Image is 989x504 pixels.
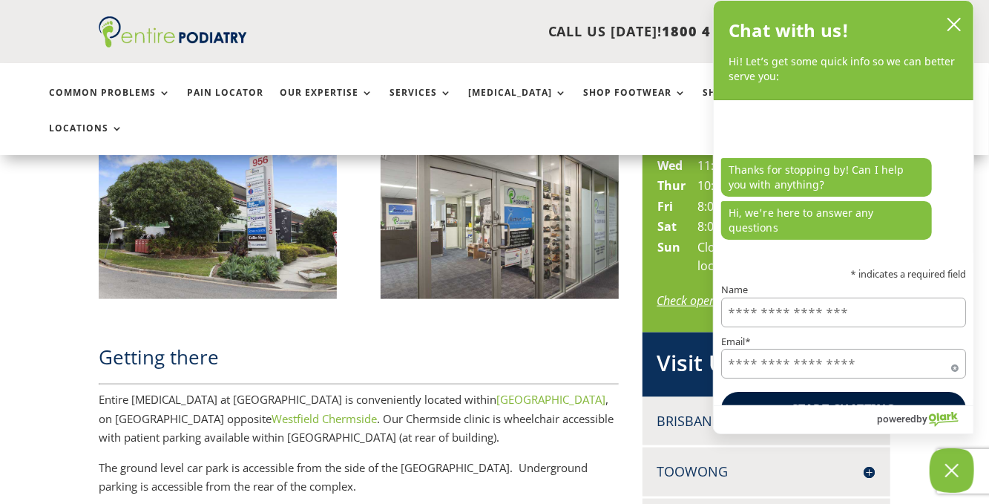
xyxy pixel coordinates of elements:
[703,88,806,120] a: Shop Foot Care
[658,198,674,215] strong: Fri
[658,218,677,235] strong: Sat
[697,238,875,277] td: Closed. Check our other locations.
[658,177,686,194] strong: Thur
[729,54,959,85] p: Hi! Let’s get some quick info so we can better serve you:
[50,123,124,155] a: Locations
[99,344,618,378] h2: Getting there
[721,158,932,197] p: Thanks for stopping by! Can I help you with anything?
[390,88,453,120] a: Services
[657,412,875,431] h4: Brisbane CBD
[99,16,247,48] img: logo (1)
[584,88,687,120] a: Shop Footwear
[658,239,681,255] strong: Sun
[697,217,875,238] td: 8:00am - 12:00pm (fortnightly)
[496,392,605,407] a: [GEOGRAPHIC_DATA]
[697,197,875,217] td: 8:00am - 2:00pm
[877,409,916,428] span: powered
[916,409,927,428] span: by
[697,156,875,177] td: 11:00am - 5:00pm
[657,292,857,309] a: Check opening times at other locations
[697,176,875,197] td: 10:00am - 4:00pm
[50,88,171,120] a: Common Problems
[721,201,932,240] p: Hi, we're here to answer any questions
[877,406,973,433] a: Powered by Olark
[721,392,966,426] button: Start chatting
[381,141,618,299] img: Chermside Podiatrist Entire Podiatry
[469,88,568,120] a: [MEDICAL_DATA]
[272,411,377,426] a: Westfield Chermside
[721,298,966,327] input: Name
[663,22,768,40] span: 1800 4 ENTIRE
[657,462,875,481] h4: Toowong
[942,13,966,36] button: close chatbox
[99,390,618,459] p: Entire [MEDICAL_DATA] at [GEOGRAPHIC_DATA] is conveniently located within , on [GEOGRAPHIC_DATA] ...
[99,141,336,299] img: Chermside Podiatrist Entire Podiatry
[930,448,974,493] button: Close Chatbox
[188,88,264,120] a: Pain Locator
[658,157,683,174] strong: Wed
[729,16,850,45] h2: Chat with us!
[721,349,966,379] input: Email
[278,22,768,42] p: CALL US [DATE]!
[657,347,875,386] h2: Visit Us [DATE]
[99,36,247,50] a: Entire Podiatry
[280,88,374,120] a: Our Expertise
[951,361,959,369] span: Required field
[721,337,966,347] label: Email*
[721,269,966,279] p: * indicates a required field
[721,285,966,295] label: Name
[714,100,973,253] div: chat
